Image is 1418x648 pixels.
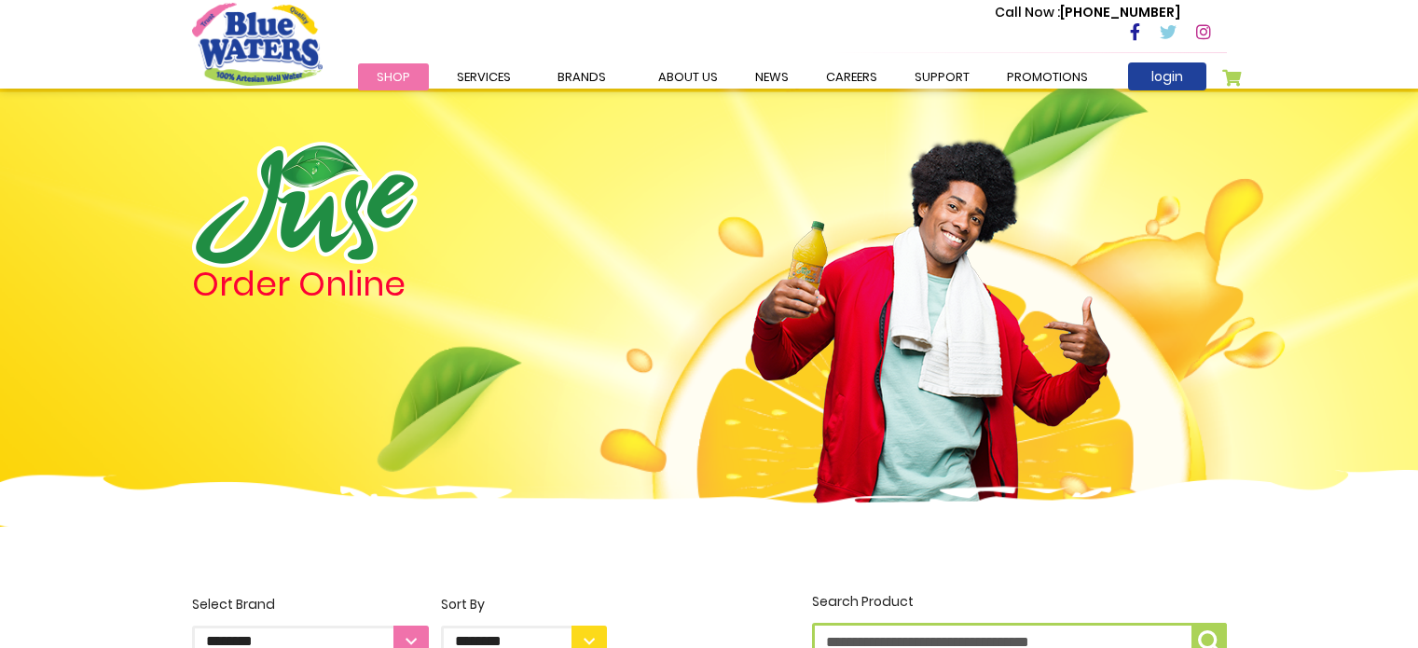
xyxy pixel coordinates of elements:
[807,63,896,90] a: careers
[737,63,807,90] a: News
[749,107,1112,506] img: man.png
[896,63,988,90] a: support
[640,63,737,90] a: about us
[558,68,606,86] span: Brands
[192,142,418,268] img: logo
[457,68,511,86] span: Services
[441,595,607,614] div: Sort By
[988,63,1107,90] a: Promotions
[995,3,1060,21] span: Call Now :
[1128,62,1206,90] a: login
[192,3,323,85] a: store logo
[995,3,1180,22] p: [PHONE_NUMBER]
[192,268,607,301] h4: Order Online
[377,68,410,86] span: Shop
